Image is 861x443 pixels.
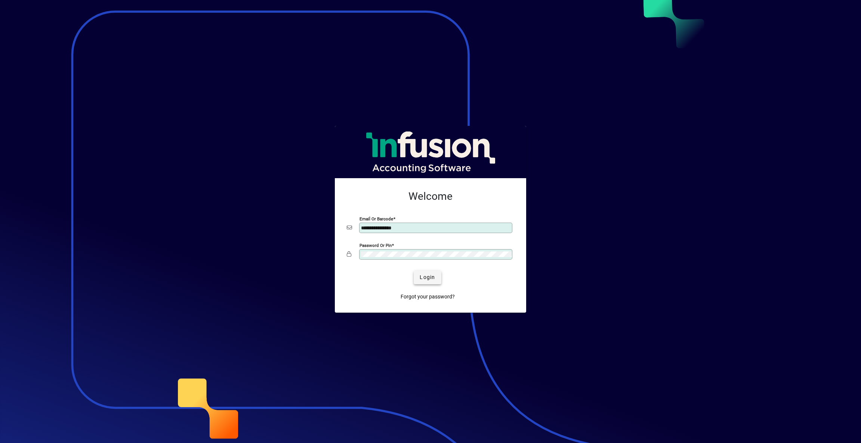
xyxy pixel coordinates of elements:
button: Login [414,271,441,284]
mat-label: Email or Barcode [359,216,393,221]
mat-label: Password or Pin [359,242,392,248]
span: Forgot your password? [401,293,455,301]
span: Login [420,273,435,281]
h2: Welcome [347,190,514,203]
a: Forgot your password? [398,290,458,304]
